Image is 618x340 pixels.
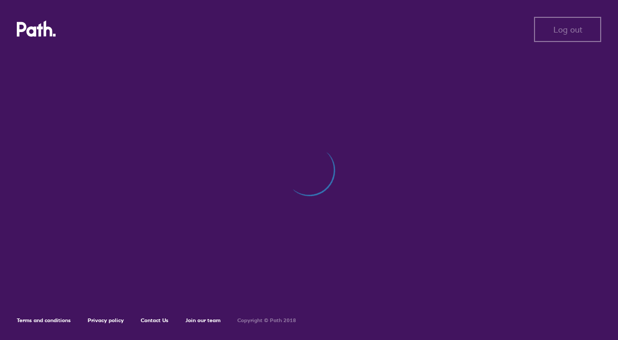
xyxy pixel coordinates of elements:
a: Terms and conditions [17,317,71,324]
a: Contact Us [141,317,169,324]
button: Log out [534,17,601,42]
span: Log out [553,25,582,34]
a: Join our team [185,317,221,324]
a: Privacy policy [88,317,124,324]
h6: Copyright © Path 2018 [237,317,296,324]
